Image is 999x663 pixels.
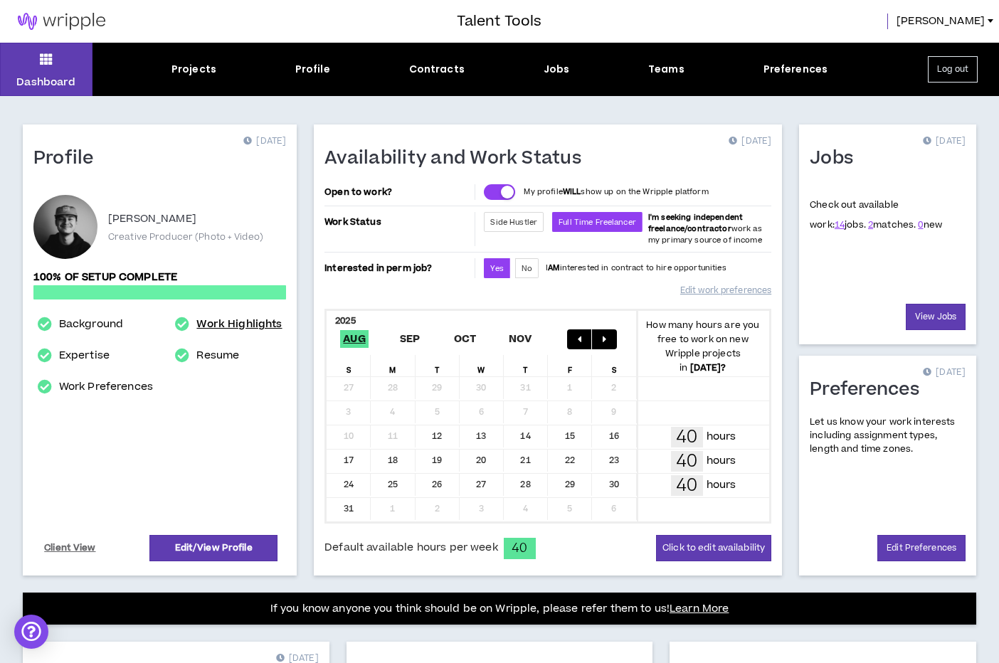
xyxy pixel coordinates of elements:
div: Open Intercom Messenger [14,615,48,649]
button: Log out [928,56,978,83]
h1: Jobs [810,147,864,170]
p: Interested in perm job? [324,258,472,278]
span: new [918,218,942,231]
a: Work Preferences [59,378,153,396]
span: jobs. [835,218,866,231]
div: Profile [295,62,330,77]
p: [DATE] [923,366,966,380]
a: Background [59,316,123,333]
p: hours [707,477,736,493]
div: W [460,355,504,376]
a: Edit Preferences [877,535,966,561]
div: S [327,355,371,376]
p: Open to work? [324,186,472,198]
span: [PERSON_NAME] [897,14,985,29]
a: Work Highlights [196,316,282,333]
h1: Availability and Work Status [324,147,592,170]
span: matches. [868,218,916,231]
a: Expertise [59,347,110,364]
p: [DATE] [243,134,286,149]
p: Work Status [324,212,472,232]
span: Sep [397,330,423,348]
div: Preferences [763,62,828,77]
a: Learn More [670,601,729,616]
a: 2 [868,218,873,231]
button: Click to edit availability [656,535,771,561]
a: 0 [918,218,923,231]
p: How many hours are you free to work on new Wripple projects in [637,318,770,375]
b: I'm seeking independent freelance/contractor [648,212,743,234]
div: Ryan P. [33,195,97,259]
div: Projects [171,62,216,77]
p: I interested in contract to hire opportunities [546,262,726,274]
b: [DATE] ? [690,361,726,374]
span: work as my primary source of income [648,212,762,245]
a: Resume [196,347,239,364]
h3: Talent Tools [457,11,541,32]
p: [PERSON_NAME] [108,211,196,228]
h1: Profile [33,147,105,170]
a: View Jobs [906,304,966,330]
p: [DATE] [729,134,771,149]
p: hours [707,453,736,469]
span: Aug [340,330,369,348]
strong: AM [548,262,559,273]
div: Teams [648,62,684,77]
div: Jobs [544,62,570,77]
p: My profile show up on the Wripple platform [524,186,708,198]
b: 2025 [335,314,356,327]
div: S [592,355,636,376]
p: 100% of setup complete [33,270,286,285]
a: 14 [835,218,845,231]
div: M [371,355,415,376]
a: Client View [42,536,98,561]
div: F [548,355,592,376]
span: Oct [451,330,480,348]
span: No [522,263,532,274]
strong: WILL [563,186,581,197]
p: [DATE] [923,134,966,149]
p: If you know anyone you think should be on Wripple, please refer them to us! [270,600,729,617]
span: Yes [490,263,503,274]
span: Default available hours per week [324,540,497,556]
a: Edit/View Profile [149,535,277,561]
p: hours [707,429,736,445]
div: Contracts [409,62,465,77]
p: Let us know your work interests including assignment types, length and time zones. [810,415,966,457]
span: Side Hustler [490,217,537,228]
h1: Preferences [810,378,930,401]
div: T [416,355,460,376]
div: T [504,355,548,376]
p: Check out available work: [810,198,942,231]
a: Edit work preferences [680,278,771,303]
span: Nov [506,330,535,348]
p: Creative Producer (Photo + Video) [108,230,263,243]
p: Dashboard [16,75,75,90]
